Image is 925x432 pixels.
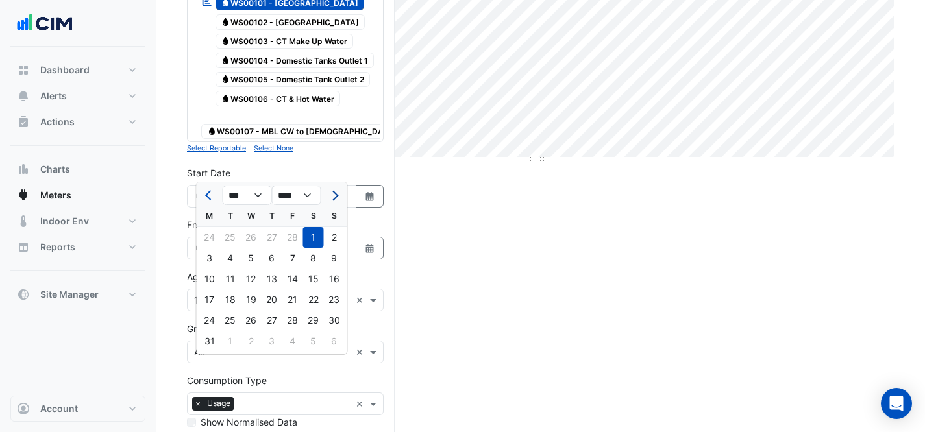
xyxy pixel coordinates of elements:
[241,289,262,310] div: Wednesday, March 19, 2025
[220,331,241,352] div: 1
[192,397,204,410] span: ×
[199,248,220,269] div: Monday, March 3, 2025
[220,269,241,289] div: Tuesday, March 11, 2025
[207,126,217,136] fa-icon: Water
[199,331,220,352] div: 31
[187,218,226,232] label: End Date
[199,227,220,248] div: Monday, February 24, 2025
[10,396,145,422] button: Account
[17,64,30,77] app-icon: Dashboard
[364,191,376,202] fa-icon: Select Date
[221,17,230,27] fa-icon: Water
[16,10,74,36] img: Company Logo
[282,227,303,248] div: 28
[303,289,324,310] div: Saturday, March 22, 2025
[17,90,30,102] app-icon: Alerts
[326,185,341,206] button: Next month
[17,163,30,176] app-icon: Charts
[40,215,89,228] span: Indoor Env
[187,374,267,387] label: Consumption Type
[40,115,75,128] span: Actions
[201,124,438,139] span: WS00107 - MBL CW to [DEMOGRAPHIC_DATA] Showers
[241,227,262,248] div: Wednesday, February 26, 2025
[303,331,324,352] div: 5
[324,227,345,248] div: 2
[272,186,321,205] select: Select year
[324,248,345,269] div: 9
[303,310,324,331] div: Saturday, March 29, 2025
[262,227,282,248] div: Thursday, February 27, 2025
[187,270,262,283] label: Aggregate Period
[324,206,345,226] div: S
[199,310,220,331] div: 24
[187,142,246,154] button: Select Reportable
[199,248,220,269] div: 3
[282,227,303,248] div: Friday, February 28, 2025
[199,289,220,310] div: Monday, March 17, 2025
[199,206,220,226] div: M
[241,248,262,269] div: Wednesday, March 5, 2025
[303,248,324,269] div: Saturday, March 8, 2025
[241,331,262,352] div: 2
[40,402,78,415] span: Account
[241,310,262,331] div: Wednesday, March 26, 2025
[324,248,345,269] div: Sunday, March 9, 2025
[241,269,262,289] div: 12
[324,227,345,248] div: Sunday, March 2, 2025
[262,289,282,310] div: Thursday, March 20, 2025
[216,34,354,49] span: WS00103 - CT Make Up Water
[254,144,293,152] small: Select None
[324,289,345,310] div: 23
[324,310,345,331] div: Sunday, March 30, 2025
[282,269,303,289] div: 14
[216,53,375,68] span: WS00104 - Domestic Tanks Outlet 1
[303,331,324,352] div: Saturday, April 5, 2025
[199,310,220,331] div: Monday, March 24, 2025
[187,144,246,152] small: Select Reportable
[324,269,345,289] div: 16
[356,397,367,411] span: Clear
[40,241,75,254] span: Reports
[199,289,220,310] div: 17
[204,397,234,410] span: Usage
[216,91,341,106] span: WS00106 - CT & Hot Water
[282,206,303,226] div: F
[303,269,324,289] div: Saturday, March 15, 2025
[216,14,365,30] span: WS00102 - [GEOGRAPHIC_DATA]
[221,93,230,103] fa-icon: Water
[324,289,345,310] div: Sunday, March 23, 2025
[220,227,241,248] div: Tuesday, February 25, 2025
[220,289,241,310] div: Tuesday, March 18, 2025
[40,163,70,176] span: Charts
[262,269,282,289] div: 13
[220,248,241,269] div: Tuesday, March 4, 2025
[282,331,303,352] div: 4
[262,289,282,310] div: 20
[282,310,303,331] div: 28
[17,288,30,301] app-icon: Site Manager
[10,208,145,234] button: Indoor Env
[216,72,371,88] span: WS00105 - Domestic Tank Outlet 2
[220,227,241,248] div: 25
[199,331,220,352] div: Monday, March 31, 2025
[262,310,282,331] div: Thursday, March 27, 2025
[282,310,303,331] div: Friday, March 28, 2025
[221,36,230,46] fa-icon: Water
[40,189,71,202] span: Meters
[199,227,220,248] div: 24
[241,269,262,289] div: Wednesday, March 12, 2025
[17,189,30,202] app-icon: Meters
[17,215,30,228] app-icon: Indoor Env
[10,234,145,260] button: Reports
[262,331,282,352] div: 3
[241,227,262,248] div: 26
[241,331,262,352] div: Wednesday, April 2, 2025
[241,289,262,310] div: 19
[324,269,345,289] div: Sunday, March 16, 2025
[241,248,262,269] div: 5
[10,282,145,307] button: Site Manager
[324,331,345,352] div: 6
[199,269,220,289] div: 10
[199,269,220,289] div: Monday, March 10, 2025
[220,248,241,269] div: 4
